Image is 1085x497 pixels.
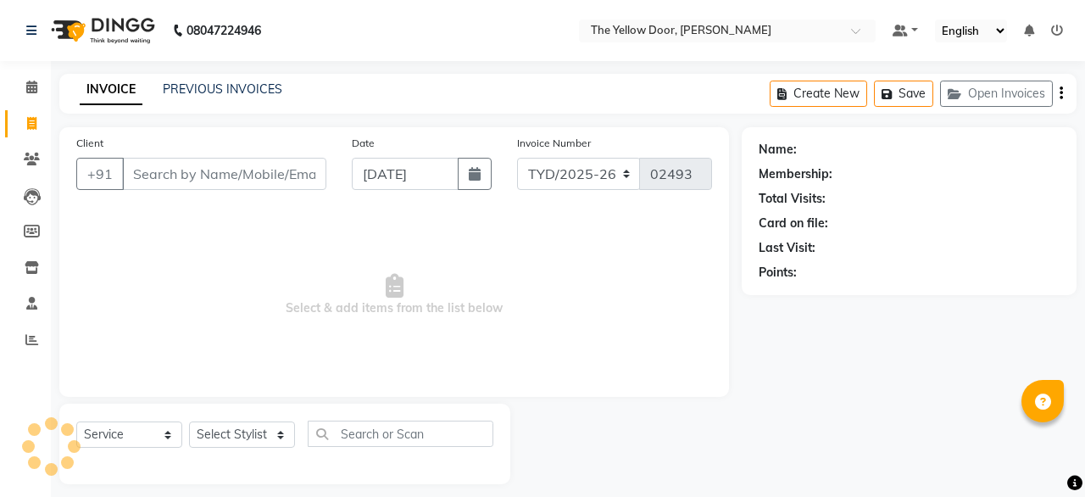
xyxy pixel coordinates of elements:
[163,81,282,97] a: PREVIOUS INVOICES
[759,264,797,282] div: Points:
[308,421,493,447] input: Search or Scan
[940,81,1053,107] button: Open Invoices
[759,190,826,208] div: Total Visits:
[76,158,124,190] button: +91
[1014,429,1068,480] iframe: chat widget
[80,75,142,105] a: INVOICE
[122,158,326,190] input: Search by Name/Mobile/Email/Code
[770,81,867,107] button: Create New
[759,215,828,232] div: Card on file:
[874,81,933,107] button: Save
[759,239,815,257] div: Last Visit:
[186,7,261,54] b: 08047224946
[759,141,797,159] div: Name:
[517,136,591,151] label: Invoice Number
[43,7,159,54] img: logo
[76,210,712,380] span: Select & add items from the list below
[76,136,103,151] label: Client
[759,165,832,183] div: Membership:
[352,136,375,151] label: Date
